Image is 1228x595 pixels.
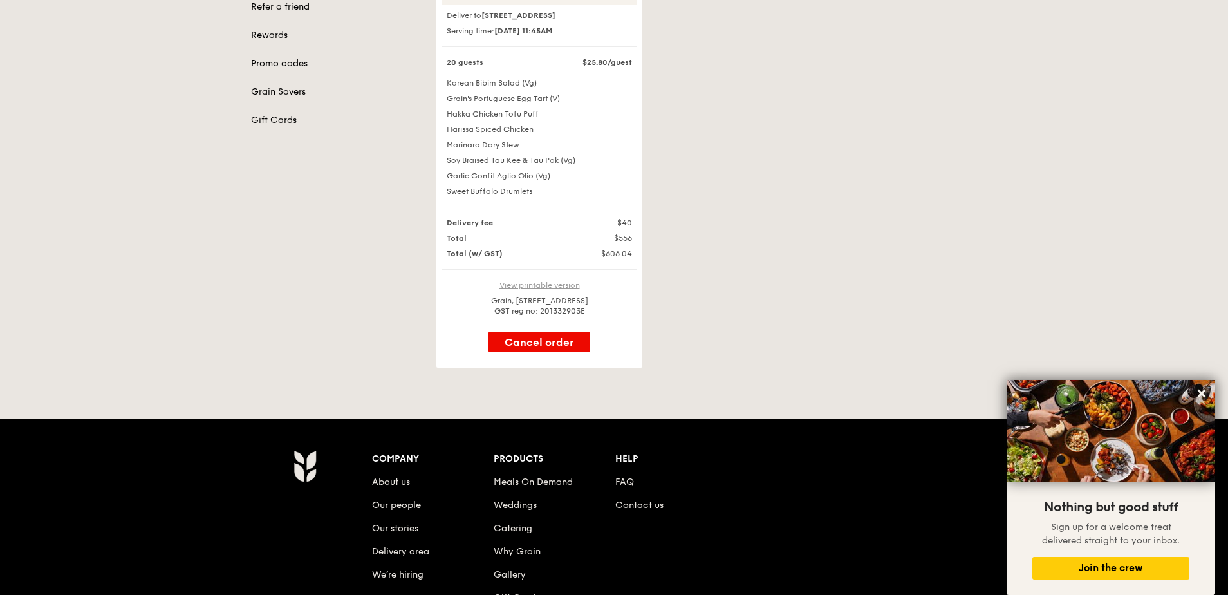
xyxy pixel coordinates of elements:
img: DSC07876-Edit02-Large.jpeg [1007,380,1215,482]
div: $556 [573,233,640,243]
div: Hakka Chicken Tofu Puff [439,109,640,119]
button: Join the crew [1032,557,1189,580]
button: Cancel order [488,332,590,352]
strong: Total (w/ GST) [447,249,503,258]
div: 20 guests [439,57,573,68]
strong: [STREET_ADDRESS] [481,11,555,20]
div: ⁠Soy Braised Tau Kee & Tau Pok (Vg) [439,155,640,165]
a: FAQ [615,477,634,487]
div: Harissa Spiced Chicken [439,124,640,135]
div: Garlic Confit Aglio Olio (Vg) [439,171,640,181]
a: Meals On Demand [494,477,573,487]
div: Marinara Dory Stew [439,140,640,150]
a: Grain Savers [251,86,421,99]
a: Our stories [372,523,418,534]
span: Sign up for a welcome treat delivered straight to your inbox. [1042,522,1180,546]
div: Products [494,450,615,468]
a: Weddings [494,500,537,511]
a: Gallery [494,569,526,580]
a: Promo codes [251,57,421,70]
button: Close [1191,383,1212,404]
div: Grain's Portuguese Egg Tart (V) [439,93,640,104]
div: Company [372,450,494,468]
a: Our people [372,500,421,511]
a: Gift Cards [251,114,421,127]
div: Deliver to [442,10,637,21]
div: $606.04 [573,249,640,259]
div: $40 [573,218,640,228]
img: Grain [293,450,316,482]
a: Catering [494,523,532,534]
div: Help [615,450,737,468]
a: Delivery area [372,546,429,557]
span: Nothing but good stuff [1044,500,1178,515]
strong: [DATE] 11:45AM [494,26,552,35]
a: Contact us [615,500,664,511]
div: Serving time: [442,26,637,36]
strong: Delivery fee [447,218,493,227]
div: Korean Bibim Salad (Vg) [439,78,640,88]
div: Grain, [STREET_ADDRESS] GST reg no: 201332903E [442,296,637,316]
div: $25.80/guest [573,57,640,68]
a: Why Grain [494,546,541,557]
a: Refer a friend [251,1,421,14]
div: Sweet Buffalo Drumlets [439,186,640,196]
a: Rewards [251,29,421,42]
strong: Total [447,234,467,243]
a: View printable version [499,281,580,290]
a: About us [372,477,410,487]
a: We’re hiring [372,569,423,580]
